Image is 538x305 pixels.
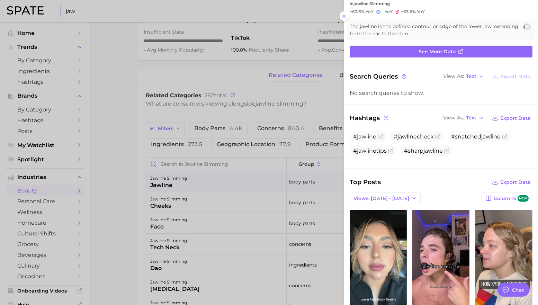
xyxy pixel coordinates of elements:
[490,113,532,123] button: Export Data
[388,148,394,154] button: Flag as miscategorized or irrelevant
[466,116,476,120] span: Text
[350,72,407,81] span: Search Queries
[482,192,532,204] button: Columnsnew
[441,114,486,123] button: View AsText
[401,9,416,14] span: +63.6%
[444,148,450,154] button: Flag as miscategorized or irrelevant
[443,116,464,120] span: View As
[353,196,409,201] span: Views: [DATE] - [DATE]
[435,134,441,140] button: Flag as miscategorized or irrelevant
[494,195,529,202] span: Columns
[451,133,501,140] span: #snatchedjawline
[382,9,384,14] span: -
[350,113,389,123] span: Hashtags
[518,195,529,202] span: new
[353,147,387,154] span: #jawlinetips
[353,1,390,6] span: jawline slimming
[500,115,531,121] span: Export Data
[490,177,532,187] button: Export Data
[417,9,425,15] span: YoY
[419,49,456,55] span: See more data
[378,134,383,140] button: Flag as miscategorized or irrelevant
[350,192,421,204] button: Views: [DATE] - [DATE]
[350,46,532,57] a: See more data
[490,72,532,81] button: Export Data
[394,133,434,140] span: #jawlinecheck
[500,74,531,80] span: Export Data
[500,179,531,185] span: Export Data
[350,23,519,37] span: The jawline is the defined contour or edge of the lower jaw, extending from the ear to the chin.
[350,9,365,14] span: +63.6%
[441,72,486,81] button: View AsText
[385,9,393,15] span: YoY
[443,74,464,78] span: View As
[350,177,381,187] span: Top Posts
[366,9,374,15] span: YoY
[466,74,476,78] span: Text
[350,1,532,6] div: in
[353,133,376,140] span: #jawline
[350,90,532,96] div: No search queries to show.
[404,147,443,154] span: #sharpjawline
[502,134,508,140] button: Flag as miscategorized or irrelevant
